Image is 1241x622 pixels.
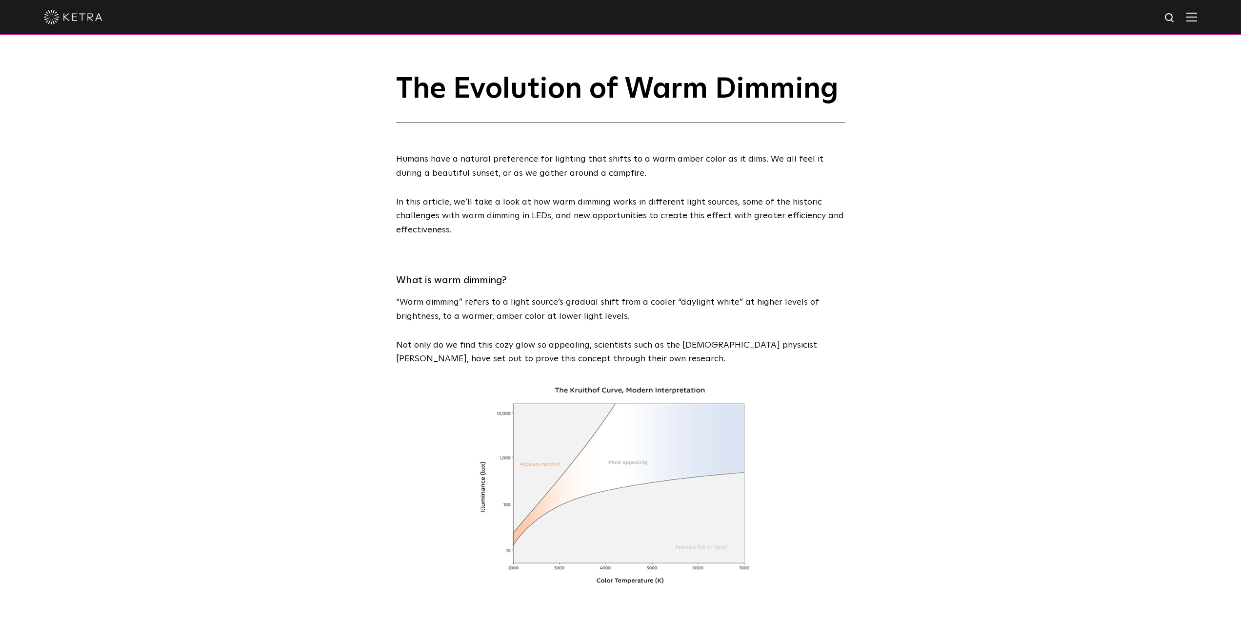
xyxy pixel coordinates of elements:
h1: The Evolution of Warm Dimming [396,73,845,123]
span: In this article, we’ll take a look at how warm dimming works in different light sources, some of ... [396,198,844,235]
img: Graph of the modern interpretation of the Kruithof Curve [396,386,845,586]
img: search icon [1164,12,1176,24]
img: ketra-logo-2019-white [44,10,102,24]
p: Not only do we find this cozy glow so appealing, scientists such as the [DEMOGRAPHIC_DATA] physic... [396,338,845,367]
h3: What is warm dimming? [396,271,845,289]
p: “Warm dimming” refers to a light source’s gradual shift from a cooler “daylight white” at higher ... [396,295,845,324]
p: Humans have a natural preference for lighting that shifts to a warm amber color as it dims. We al... [396,152,845,181]
img: Hamburger%20Nav.svg [1186,12,1197,21]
